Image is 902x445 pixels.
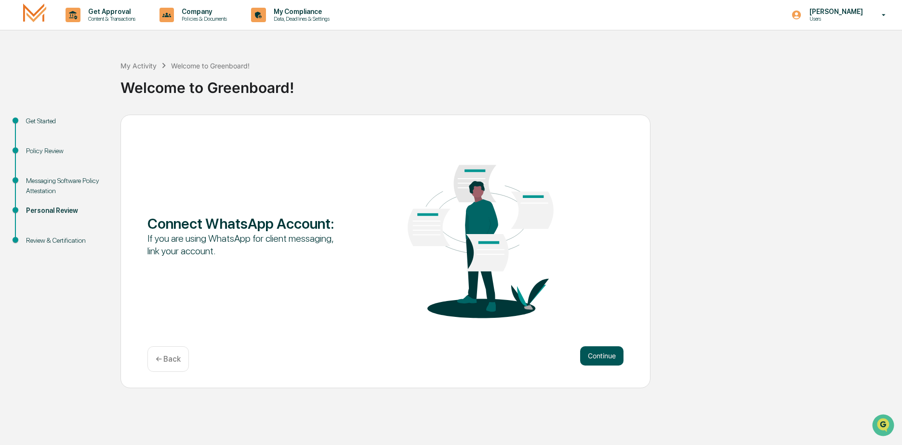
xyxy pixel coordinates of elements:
div: Welcome to Greenboard! [120,71,897,96]
a: Powered byPylon [68,163,117,170]
div: Get Started [26,116,105,126]
div: Personal Review [26,206,105,216]
div: If you are using WhatsApp for client messaging, link your account. [147,232,338,257]
p: Data, Deadlines & Settings [266,15,334,22]
button: Start new chat [164,77,175,88]
div: Review & Certification [26,236,105,246]
div: 🖐️ [10,122,17,130]
p: How can we help? [10,20,175,36]
img: logo [23,3,46,26]
img: Connect WhatsApp Account [385,136,576,334]
div: Welcome to Greenboard! [171,62,250,70]
div: Start new chat [33,74,158,83]
span: Data Lookup [19,140,61,149]
p: Get Approval [80,8,140,15]
iframe: Open customer support [871,413,897,439]
a: 🖐️Preclearance [6,118,66,135]
p: My Compliance [266,8,334,15]
div: 🗄️ [70,122,78,130]
p: Content & Transactions [80,15,140,22]
p: Company [174,8,232,15]
button: Continue [580,346,623,366]
div: We're available if you need us! [33,83,122,91]
img: 1746055101610-c473b297-6a78-478c-a979-82029cc54cd1 [10,74,27,91]
div: Connect WhatsApp Account : [147,215,338,232]
span: Pylon [96,163,117,170]
p: Policies & Documents [174,15,232,22]
div: Policy Review [26,146,105,156]
div: 🔎 [10,141,17,148]
span: Preclearance [19,121,62,131]
p: [PERSON_NAME] [802,8,868,15]
p: ← Back [156,354,181,364]
a: 🗄️Attestations [66,118,123,135]
span: Attestations [80,121,119,131]
div: Messaging Software Policy Attestation [26,176,105,196]
p: Users [802,15,868,22]
div: My Activity [120,62,157,70]
a: 🔎Data Lookup [6,136,65,153]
